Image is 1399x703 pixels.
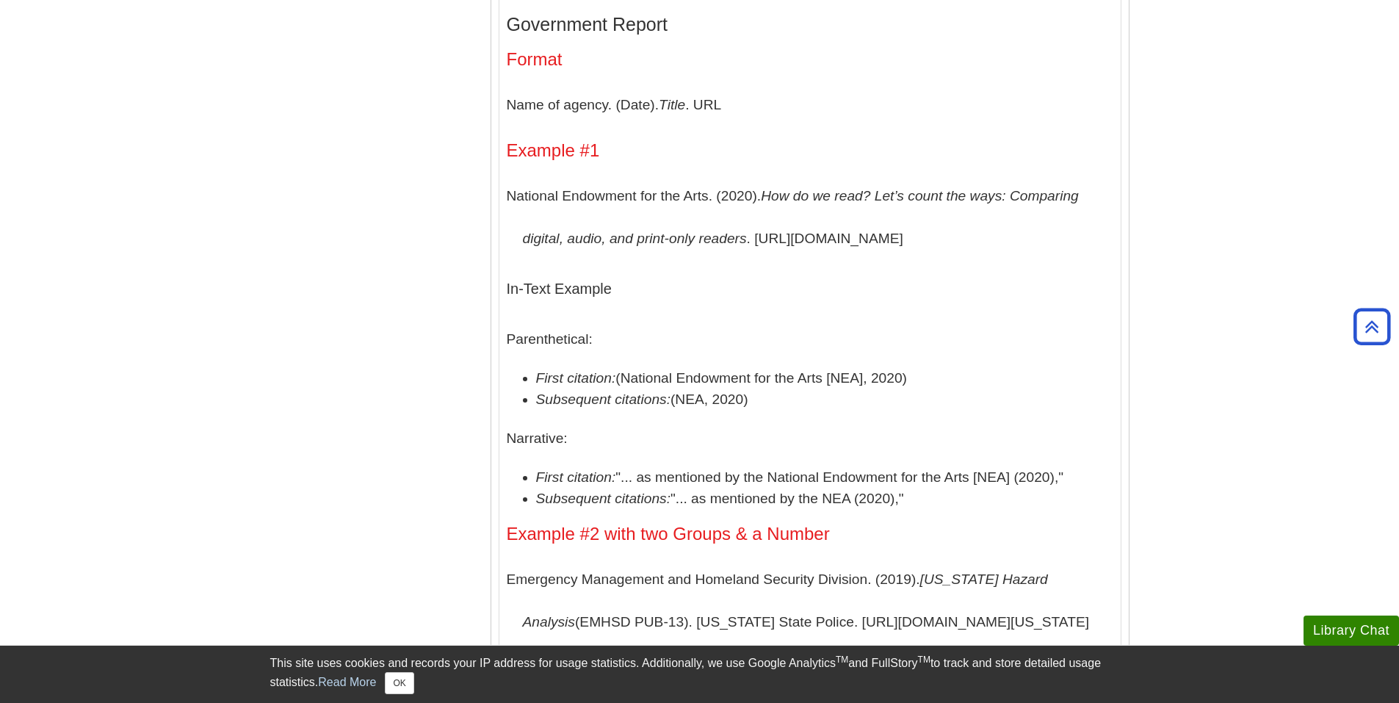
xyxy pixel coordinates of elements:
[507,84,1113,126] p: Name of agency. (Date). . URL
[385,672,413,694] button: Close
[270,655,1129,694] div: This site uses cookies and records your IP address for usage statistics. Additionally, we use Goo...
[507,175,1113,259] p: National Endowment for the Arts. (2020). . [URL][DOMAIN_NAME]
[523,572,1048,630] em: [US_STATE] Hazard Analysis
[507,50,1113,69] h4: Format
[1348,317,1395,336] a: Back to Top
[918,655,930,665] sup: TM
[507,318,1113,361] p: Parenthetical:
[536,469,616,485] em: First citation:
[836,655,848,665] sup: TM
[507,141,1113,160] h4: Example #1
[318,676,376,688] a: Read More
[536,370,616,386] em: First citation:
[659,97,685,112] i: Title
[536,467,1113,489] li: "... as mentioned by the National Endowment for the Arts [NEA] (2020),"
[1304,616,1399,646] button: Library Chat
[536,368,1113,389] li: (National Endowment for the Arts [NEA], 2020)
[507,558,1113,643] p: Emergency Management and Homeland Security Division. (2019). (EMHSD PUB-13). [US_STATE] State Pol...
[507,524,1113,544] h4: Example #2 with two Groups & a Number
[536,392,670,407] em: Subsequent citations:
[523,188,1079,246] i: How do we read? Let’s count the ways: Comparing digital, audio, and print-only readers
[507,267,1113,311] h5: In-Text Example
[536,491,670,506] em: Subsequent citations:
[536,389,1113,411] li: (NEA, 2020)
[536,489,1113,510] li: "... as mentioned by the NEA (2020),"
[507,14,1113,35] h3: Government Report
[507,417,1113,460] p: Narrative:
